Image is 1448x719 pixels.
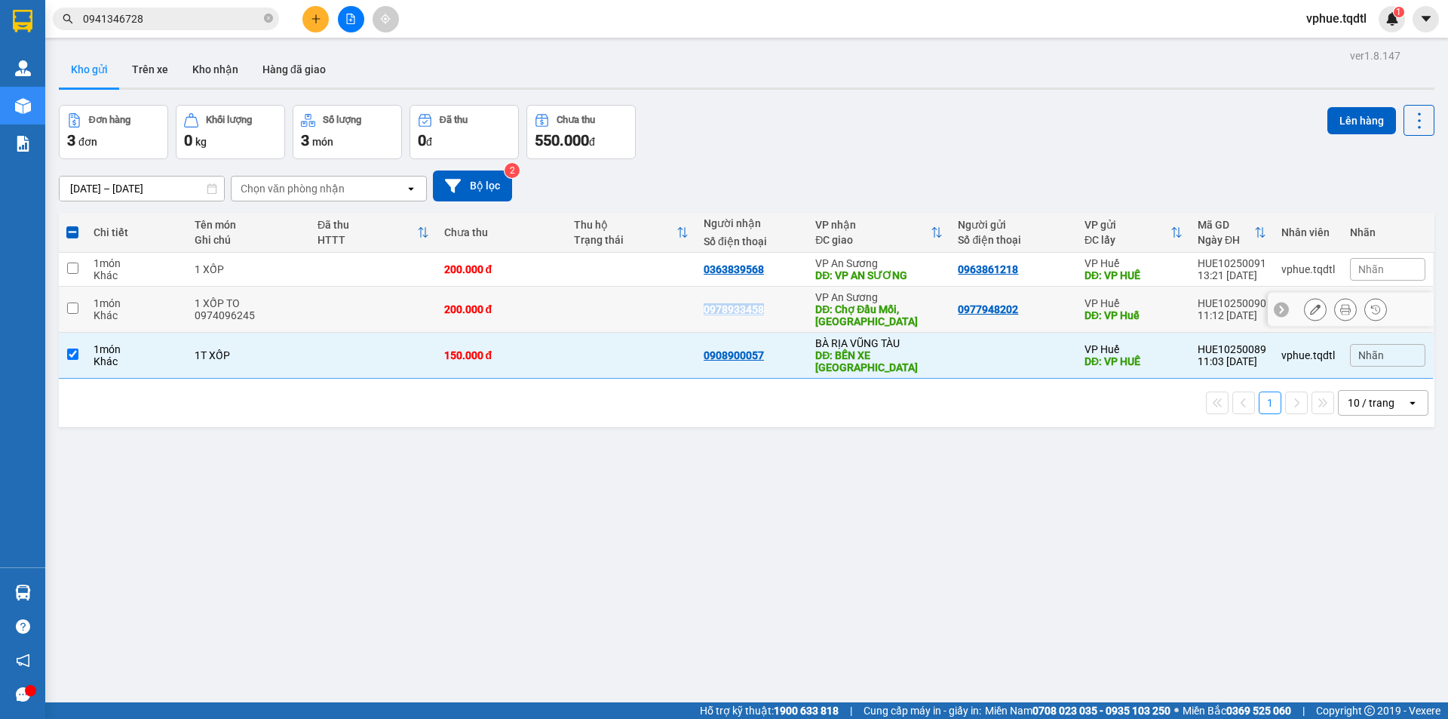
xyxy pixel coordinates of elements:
img: icon-new-feature [1385,12,1399,26]
div: Khác [94,269,179,281]
div: Người gửi [958,219,1069,231]
li: VP VP Huế [8,81,104,98]
button: file-add [338,6,364,32]
span: search [63,14,73,24]
div: 1 món [94,297,179,309]
span: notification [16,653,30,668]
span: vphue.tqdtl [1294,9,1379,28]
strong: 0708 023 035 - 0935 103 250 [1032,705,1170,717]
span: close-circle [264,12,273,26]
button: aim [373,6,399,32]
button: Hàng đã giao [250,51,338,88]
span: caret-down [1419,12,1433,26]
button: Bộ lọc [433,171,512,201]
th: Toggle SortBy [1077,213,1190,253]
li: VP VP An Sương [104,81,201,98]
div: Khối lượng [206,115,252,125]
div: 1 món [94,343,179,355]
button: Kho gửi [59,51,120,88]
span: 550.000 [535,131,589,149]
div: VP Huế [1084,343,1183,355]
span: question-circle [16,619,30,634]
th: Toggle SortBy [566,213,696,253]
span: Miền Bắc [1183,702,1291,719]
button: Kho nhận [180,51,250,88]
span: aim [380,14,391,24]
div: Mã GD [1198,219,1254,231]
span: ⚪️ [1174,708,1179,714]
div: DĐ: Chợ Đầu Mối, Bình Dường [815,303,943,327]
div: Ngày ĐH [1198,234,1254,246]
strong: 0369 525 060 [1226,705,1291,717]
div: vphue.tqdtl [1281,263,1335,275]
button: Đơn hàng3đơn [59,105,168,159]
div: 0974096245 [195,309,302,321]
div: 11:03 [DATE] [1198,355,1266,367]
button: Chưa thu550.000đ [526,105,636,159]
div: DĐ: VP HUẾ [1084,355,1183,367]
span: file-add [345,14,356,24]
span: 3 [67,131,75,149]
li: Tân Quang Dũng Thành Liên [8,8,219,64]
div: VP Huế [1084,257,1183,269]
div: Số lượng [323,115,361,125]
svg: open [405,183,417,195]
input: Select a date range. [60,177,224,201]
th: Toggle SortBy [808,213,950,253]
span: 3 [301,131,309,149]
span: | [1302,702,1305,719]
div: 150.000 đ [444,349,559,361]
svg: open [1407,397,1419,409]
div: 200.000 đ [444,263,559,275]
span: Hỗ trợ kỹ thuật: [700,702,839,719]
div: Sửa đơn hàng [1304,298,1327,321]
div: 0963861218 [958,263,1018,275]
div: VP An Sương [815,257,943,269]
div: HTTT [318,234,417,246]
img: logo-vxr [13,10,32,32]
button: Đã thu0đ [410,105,519,159]
img: warehouse-icon [15,60,31,76]
span: Cung cấp máy in - giấy in: [864,702,981,719]
span: Nhãn [1358,349,1384,361]
th: Toggle SortBy [1190,213,1274,253]
div: VP Huế [1084,297,1183,309]
div: Tên món [195,219,302,231]
span: message [16,687,30,702]
b: Bến xe An Sương - Quận 12 [104,100,198,129]
button: Khối lượng0kg [176,105,285,159]
span: 0 [184,131,192,149]
div: Người nhận [704,217,800,229]
img: solution-icon [15,136,31,152]
div: DĐ: BẾN XE VŨNG TÀU [815,349,943,373]
span: close-circle [264,14,273,23]
span: đ [426,136,432,148]
span: món [312,136,333,148]
th: Toggle SortBy [310,213,437,253]
div: HUE10250090 [1198,297,1266,309]
button: Số lượng3món [293,105,402,159]
sup: 1 [1394,7,1404,17]
div: 1 XỐP TO [195,297,302,309]
div: HUE10250089 [1198,343,1266,355]
div: Chưa thu [444,226,559,238]
input: Tìm tên, số ĐT hoặc mã đơn [83,11,261,27]
div: Chưa thu [557,115,595,125]
sup: 2 [505,163,520,178]
div: Ghi chú [195,234,302,246]
button: 1 [1259,392,1281,414]
div: 0978933458 [704,303,764,315]
span: 0 [418,131,426,149]
div: VP An Sương [815,291,943,303]
div: 13:21 [DATE] [1198,269,1266,281]
span: | [850,702,852,719]
div: 200.000 đ [444,303,559,315]
strong: 1900 633 818 [774,705,839,717]
span: kg [195,136,207,148]
span: environment [104,101,115,112]
span: đơn [78,136,97,148]
div: ĐC giao [815,234,931,246]
div: 1 món [94,257,179,269]
div: VP nhận [815,219,931,231]
div: Nhân viên [1281,226,1335,238]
